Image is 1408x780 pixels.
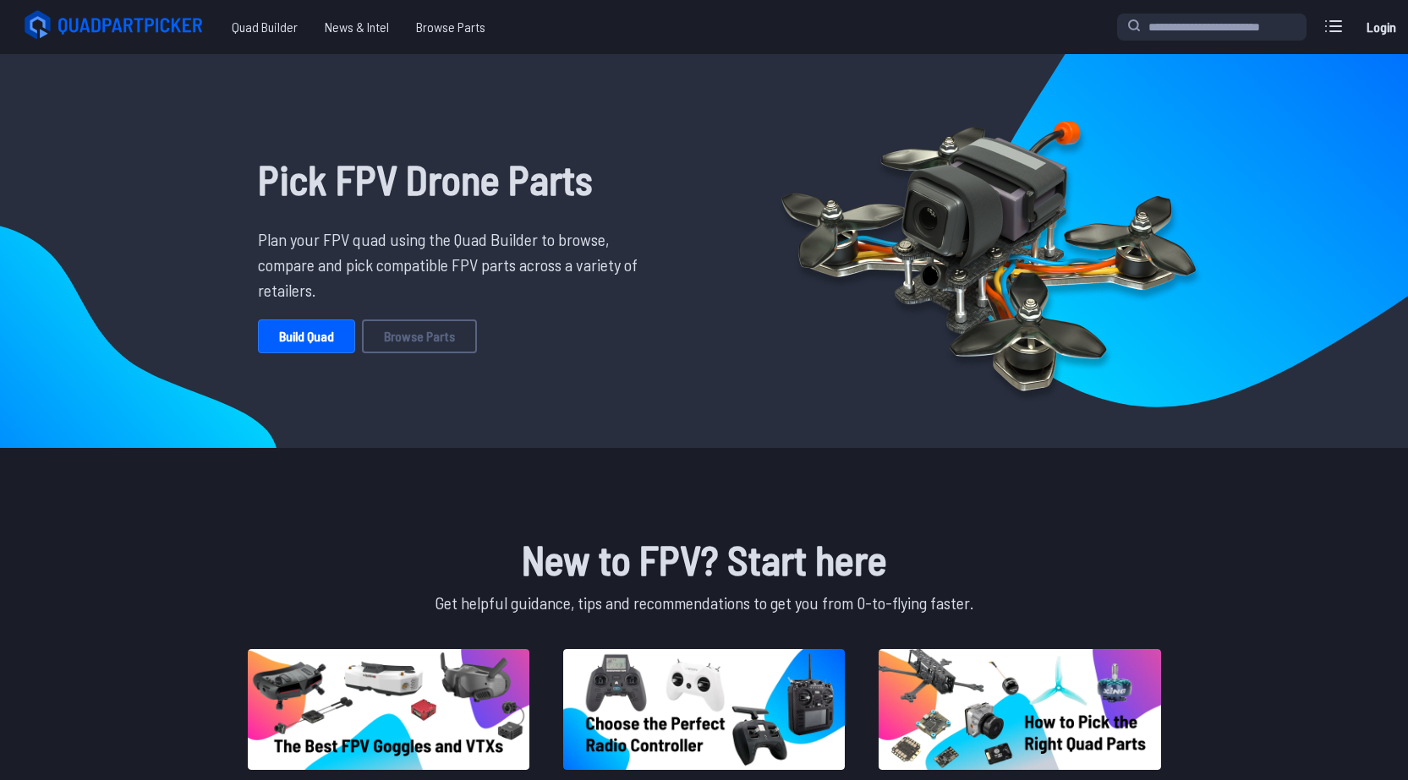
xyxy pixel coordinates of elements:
[403,10,499,44] a: Browse Parts
[218,10,311,44] a: Quad Builder
[563,649,845,770] img: image of post
[244,529,1164,590] h1: New to FPV? Start here
[1361,10,1401,44] a: Login
[244,590,1164,615] p: Get helpful guidance, tips and recommendations to get you from 0-to-flying faster.
[879,649,1160,770] img: image of post
[258,226,650,303] p: Plan your FPV quad using the Quad Builder to browse, compare and pick compatible FPV parts across...
[248,649,529,770] img: image of post
[258,149,650,210] h1: Pick FPV Drone Parts
[362,319,477,353] a: Browse Parts
[745,82,1232,420] img: Quadcopter
[258,319,355,353] a: Build Quad
[311,10,403,44] a: News & Intel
